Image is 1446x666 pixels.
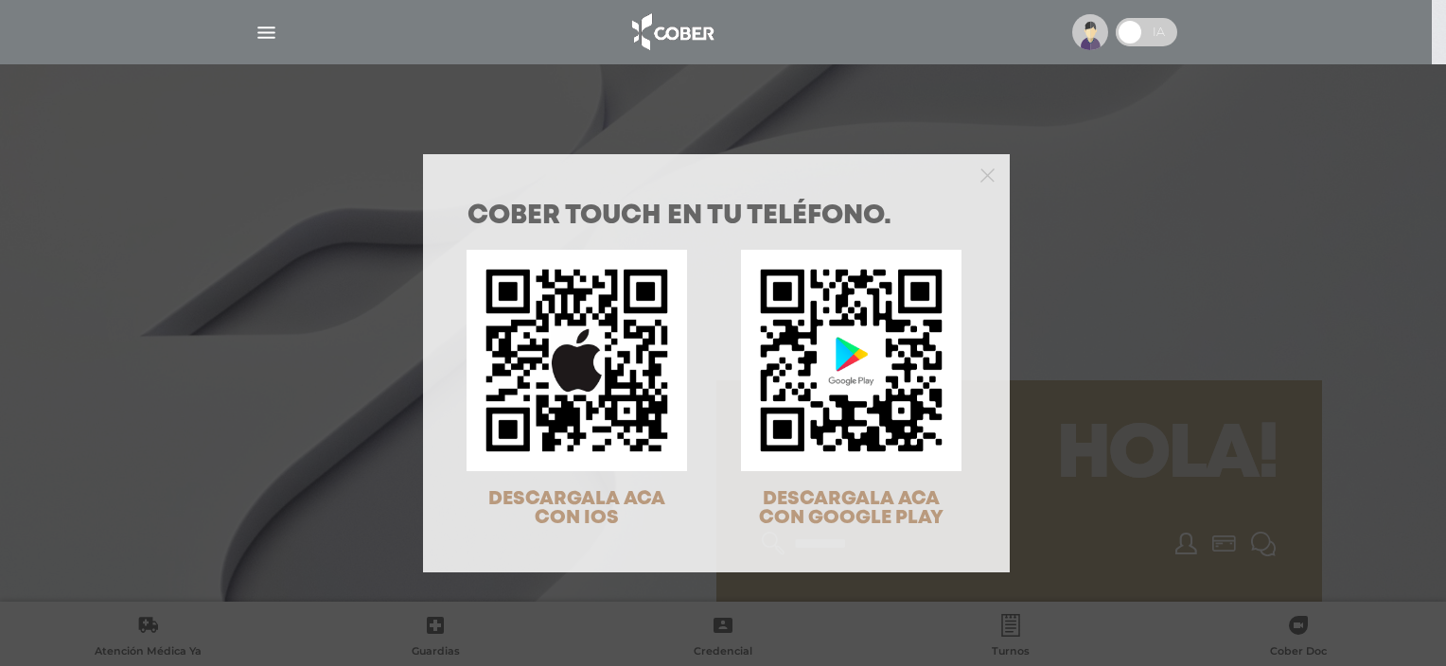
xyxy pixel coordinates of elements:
[759,490,943,527] span: DESCARGALA ACA CON GOOGLE PLAY
[467,203,965,230] h1: COBER TOUCH en tu teléfono.
[467,250,687,470] img: qr-code
[488,490,665,527] span: DESCARGALA ACA CON IOS
[741,250,961,470] img: qr-code
[980,166,995,183] button: Close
